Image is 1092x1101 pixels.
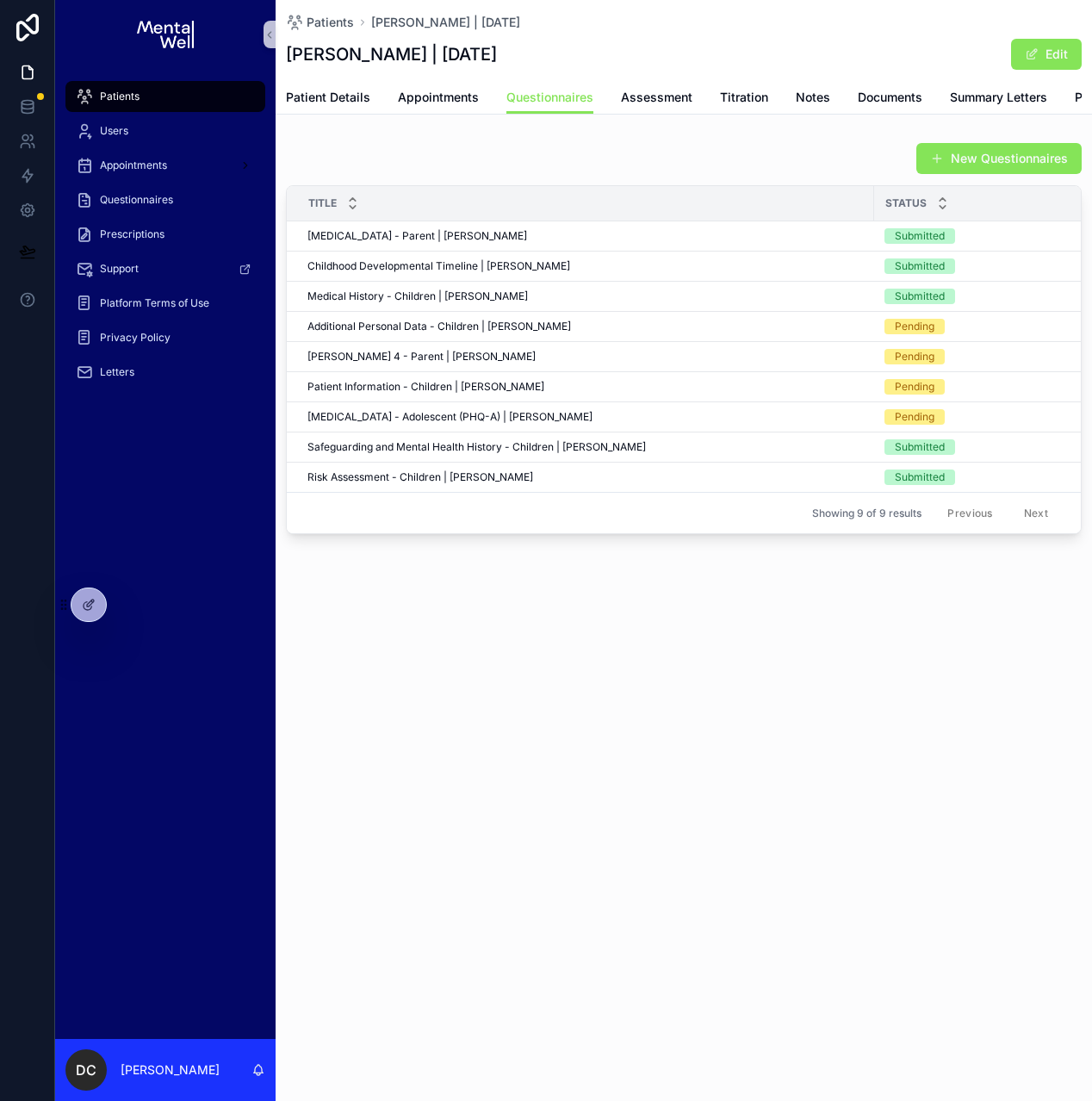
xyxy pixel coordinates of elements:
[1011,39,1082,70] button: Edit
[950,82,1047,116] a: Summary Letters
[100,90,140,103] span: Patients
[895,439,945,455] div: Submitted
[100,193,173,207] span: Questionnaires
[950,89,1047,106] span: Summary Letters
[307,440,864,454] a: Safeguarding and Mental Health History - Children | [PERSON_NAME]
[308,196,337,210] span: Title
[858,89,922,106] span: Documents
[76,1060,96,1080] span: DC
[286,42,497,66] h1: [PERSON_NAME] | [DATE]
[65,150,265,181] a: Appointments
[885,196,927,210] span: Status
[506,89,593,106] span: Questionnaires
[100,159,167,172] span: Appointments
[307,410,864,424] a: [MEDICAL_DATA] - Adolescent (PHQ-A) | [PERSON_NAME]
[307,320,864,333] a: Additional Personal Data - Children | [PERSON_NAME]
[895,228,945,244] div: Submitted
[720,82,768,116] a: Titration
[307,350,536,364] span: [PERSON_NAME] 4 - Parent | [PERSON_NAME]
[858,82,922,116] a: Documents
[121,1061,220,1079] p: [PERSON_NAME]
[307,470,864,484] a: Risk Assessment - Children | [PERSON_NAME]
[895,289,945,304] div: Submitted
[812,507,921,520] span: Showing 9 of 9 results
[100,365,134,379] span: Letters
[65,219,265,250] a: Prescriptions
[100,331,171,345] span: Privacy Policy
[65,115,265,146] a: Users
[307,470,533,484] span: Risk Assessment - Children | [PERSON_NAME]
[307,289,864,303] a: Medical History - Children | [PERSON_NAME]
[307,350,864,364] a: [PERSON_NAME] 4 - Parent | [PERSON_NAME]
[65,81,265,112] a: Patients
[307,259,570,273] span: Childhood Developmental Timeline | [PERSON_NAME]
[307,320,571,333] span: Additional Personal Data - Children | [PERSON_NAME]
[916,143,1082,174] button: New Questionnaires
[286,82,370,116] a: Patient Details
[100,227,164,241] span: Prescriptions
[307,410,593,424] span: [MEDICAL_DATA] - Adolescent (PHQ-A) | [PERSON_NAME]
[796,89,830,106] span: Notes
[720,89,768,106] span: Titration
[621,82,692,116] a: Assessment
[307,259,864,273] a: Childhood Developmental Timeline | [PERSON_NAME]
[65,357,265,388] a: Letters
[307,380,864,394] a: Patient Information - Children | [PERSON_NAME]
[371,14,520,31] a: [PERSON_NAME] | [DATE]
[895,349,934,364] div: Pending
[895,258,945,274] div: Submitted
[100,262,139,276] span: Support
[398,82,479,116] a: Appointments
[398,89,479,106] span: Appointments
[286,14,354,31] a: Patients
[65,184,265,215] a: Questionnaires
[100,296,209,310] span: Platform Terms of Use
[895,470,945,485] div: Submitted
[506,82,593,115] a: Questionnaires
[307,289,528,303] span: Medical History - Children | [PERSON_NAME]
[307,440,646,454] span: Safeguarding and Mental Health History - Children | [PERSON_NAME]
[307,229,527,243] span: [MEDICAL_DATA] - Parent | [PERSON_NAME]
[895,319,934,334] div: Pending
[307,14,354,31] span: Patients
[621,89,692,106] span: Assessment
[100,124,128,138] span: Users
[796,82,830,116] a: Notes
[65,253,265,284] a: Support
[137,21,193,48] img: App logo
[65,322,265,353] a: Privacy Policy
[895,409,934,425] div: Pending
[307,380,544,394] span: Patient Information - Children | [PERSON_NAME]
[895,379,934,395] div: Pending
[65,288,265,319] a: Platform Terms of Use
[55,69,276,410] div: scrollable content
[307,229,864,243] a: [MEDICAL_DATA] - Parent | [PERSON_NAME]
[286,89,370,106] span: Patient Details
